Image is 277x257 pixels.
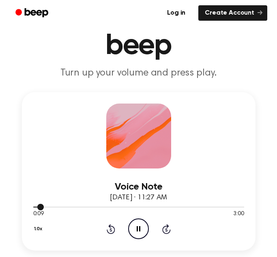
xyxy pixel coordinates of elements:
a: Create Account [198,5,267,21]
button: 1.0x [33,222,45,236]
h1: You were left a beep [10,2,267,60]
span: [DATE] · 11:27 AM [110,194,167,201]
a: Log in [159,4,193,22]
a: Beep [10,5,56,21]
span: 0:09 [33,210,44,218]
h3: Voice Note [33,181,244,192]
span: 3:00 [233,210,244,218]
p: Turn up your volume and press play. [10,67,267,79]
